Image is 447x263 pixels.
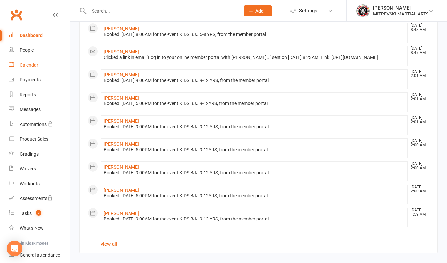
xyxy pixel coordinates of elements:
a: [PERSON_NAME] [104,188,139,193]
time: [DATE] 2:01 AM [407,70,429,78]
div: Booked: [DATE] 9:00AM for the event KIDS BJJ 9-12 YRS, from the member portal [104,78,405,83]
time: [DATE] 2:01 AM [407,116,429,124]
div: Booked: [DATE] 5:00PM for the event KIDS BJJ 9-12YRS, from the member portal [104,101,405,106]
div: Waivers [20,166,36,171]
a: Workouts [9,176,70,191]
div: Clicked a link in email 'Log in to your online member portal with [PERSON_NAME]...' sent on [DATE... [104,55,405,60]
a: Waivers [9,161,70,176]
a: [PERSON_NAME] [104,164,139,170]
div: Booked: [DATE] 5:00PM for the event KIDS BJJ 9-12YRS, from the member portal [104,147,405,153]
span: Add [255,8,264,14]
div: Automations [20,122,47,127]
div: Booked: [DATE] 9:00AM for the event KIDS BJJ 9-12 YRS, from the member portal [104,124,405,130]
time: [DATE] 2:00 AM [407,162,429,170]
button: Add [244,5,272,16]
a: [PERSON_NAME] [104,26,139,31]
a: Messages [9,102,70,117]
div: General attendance [20,252,60,258]
span: Settings [299,3,317,18]
a: [PERSON_NAME] [104,72,139,77]
div: People [20,47,34,53]
div: Booked: [DATE] 8:00AM for the event KIDS BJJ 5-8 YRS, from the member portal [104,32,405,37]
a: [PERSON_NAME] [104,211,139,216]
time: [DATE] 8:47 AM [407,46,429,55]
div: MITREVSKI MARTIAL ARTS [373,11,428,17]
div: Open Intercom Messenger [7,241,22,256]
a: Dashboard [9,28,70,43]
a: [PERSON_NAME] [104,95,139,101]
div: Reports [20,92,36,97]
a: Gradings [9,147,70,161]
a: [PERSON_NAME] [104,49,139,54]
div: Workouts [20,181,40,186]
div: Product Sales [20,136,48,142]
a: Tasks 2 [9,206,70,221]
time: [DATE] 8:48 AM [407,23,429,32]
time: [DATE] 2:00 AM [407,139,429,147]
a: Payments [9,73,70,87]
a: Calendar [9,58,70,73]
a: Assessments [9,191,70,206]
a: General attendance kiosk mode [9,248,70,263]
div: Calendar [20,62,38,68]
div: Booked: [DATE] 9:00AM for the event KIDS BJJ 9-12 YRS, from the member portal [104,216,405,222]
time: [DATE] 2:01 AM [407,93,429,101]
a: Product Sales [9,132,70,147]
div: Assessments [20,196,53,201]
time: [DATE] 2:00 AM [407,185,429,193]
div: Booked: [DATE] 5:00PM for the event KIDS BJJ 9-12YRS, from the member portal [104,193,405,199]
div: Booked: [DATE] 9:00AM for the event KIDS BJJ 9-12 YRS, from the member portal [104,170,405,176]
div: Messages [20,107,41,112]
a: [PERSON_NAME] [104,118,139,124]
a: Reports [9,87,70,102]
div: [PERSON_NAME] [373,5,428,11]
time: [DATE] 1:59 AM [407,208,429,217]
a: What's New [9,221,70,236]
div: What's New [20,225,44,231]
div: Gradings [20,151,39,157]
div: Tasks [20,211,32,216]
input: Search... [87,6,235,15]
span: 2 [36,210,41,216]
a: [PERSON_NAME] [104,141,139,147]
a: view all [101,241,117,247]
div: Payments [20,77,41,82]
a: Clubworx [8,7,24,23]
div: Dashboard [20,33,43,38]
a: People [9,43,70,58]
a: Automations [9,117,70,132]
img: thumb_image1560256005.png [356,4,370,17]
